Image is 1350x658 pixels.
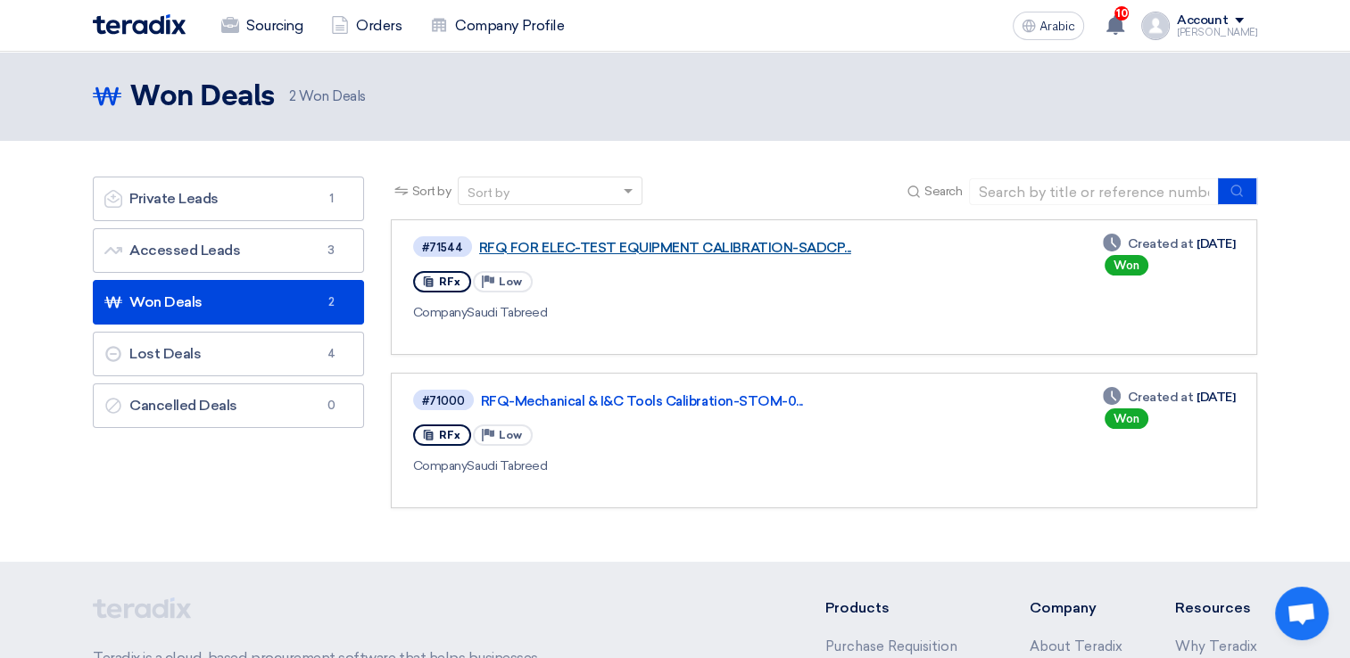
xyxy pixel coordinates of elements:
a: Sourcing [207,6,317,45]
a: Lost Deals4 [93,332,364,376]
h2: Won Deals [130,79,275,115]
div: #71000 [422,395,465,407]
span: Company [413,305,468,320]
font: Lost Deals [104,345,201,362]
a: Cancelled Deals0 [93,383,364,428]
a: About Teradix [1029,638,1122,654]
span: 4 [320,345,342,363]
img: Teradix logo [93,14,186,35]
span: RFx [439,276,460,288]
a: Orders [317,6,416,45]
span: Search [924,182,962,201]
div: Account [1177,13,1228,29]
input: Search by title or reference number [969,178,1219,205]
li: Products [825,597,976,619]
span: RFx [439,429,460,441]
div: Won [1105,408,1148,429]
a: Private Leads1 [93,177,364,221]
span: Sort by [412,182,451,201]
div: [PERSON_NAME] [1177,28,1257,37]
font: Won Deals [299,88,366,104]
font: Won Deals [104,293,203,310]
li: Company [1029,597,1122,619]
font: Company Profile [455,15,564,37]
a: Won Deals2 [93,280,364,325]
span: Low [499,429,522,441]
button: Arabic [1013,12,1084,40]
div: Open chat [1275,587,1329,640]
div: Sort by [468,184,509,202]
font: Saudi Tabreed [413,305,547,320]
a: Accessed Leads3 [93,228,364,273]
font: Saudi Tabreed [413,458,547,473]
a: Why Teradix [1175,638,1257,654]
font: Sourcing [246,15,302,37]
a: RFQ FOR ELEC-TEST EQUIPMENT CALIBRATION-SADCP... [479,240,925,256]
span: 2 [320,293,342,311]
span: Created at [1128,234,1193,253]
span: 10 [1114,6,1129,21]
div: #71544 [422,242,463,253]
span: Created at [1128,388,1193,407]
div: Won [1105,255,1148,276]
span: Company [413,458,468,473]
span: 0 [320,397,342,415]
span: Arabic [1039,21,1075,33]
span: Low [499,276,522,288]
font: [DATE] [1197,234,1235,253]
a: RFQ-Mechanical & I&C Tools Calibration-STOM-0... [481,393,927,409]
font: Private Leads [104,190,219,207]
font: Cancelled Deals [104,397,237,414]
li: Resources [1175,597,1257,619]
font: Accessed Leads [104,242,240,259]
span: 2 [289,88,296,104]
img: profile_test.png [1141,12,1170,40]
a: Purchase Requisition [825,638,957,654]
font: [DATE] [1197,388,1235,407]
span: 1 [320,190,342,208]
font: Orders [356,15,402,37]
span: 3 [320,242,342,259]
